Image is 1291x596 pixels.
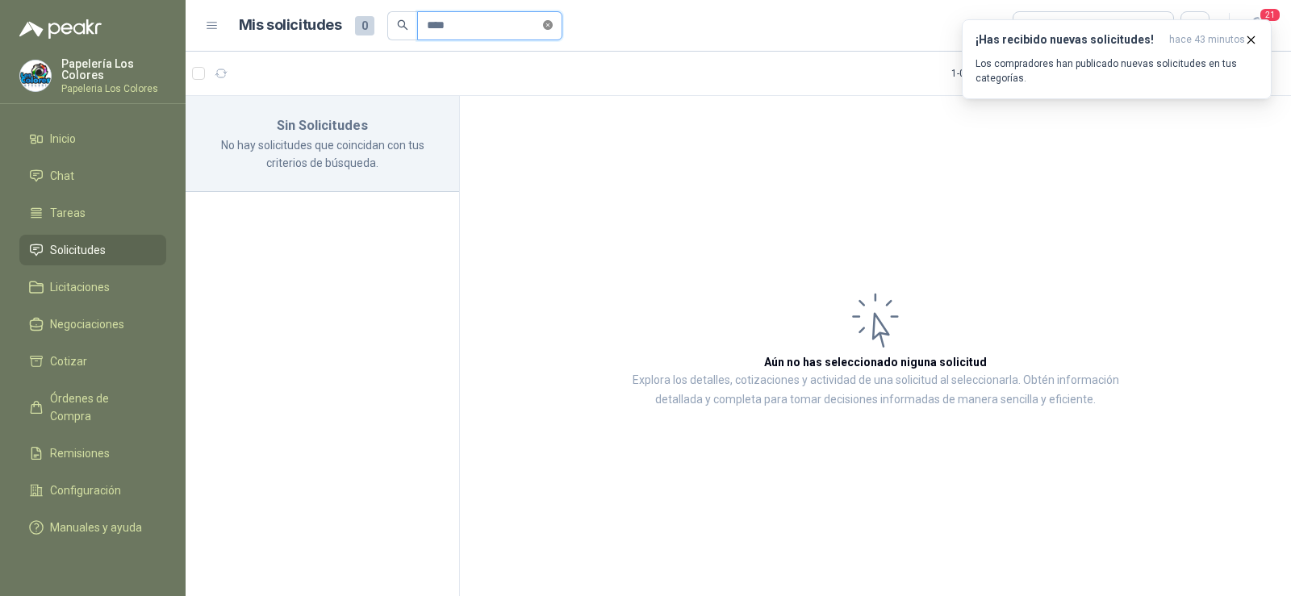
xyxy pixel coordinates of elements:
a: Chat [19,160,166,191]
h3: ¡Has recibido nuevas solicitudes! [976,33,1163,47]
p: Los compradores han publicado nuevas solicitudes en tus categorías. [976,56,1258,85]
span: Inicio [50,130,76,148]
span: Chat [50,167,74,185]
span: 21 [1259,7,1281,23]
p: Explora los detalles, cotizaciones y actividad de una solicitud al seleccionarla. Obtén informaci... [621,371,1130,410]
span: search [397,19,408,31]
h1: Mis solicitudes [239,14,342,37]
div: Todas [1023,17,1057,35]
div: 1 - 0 de 0 [951,60,1034,86]
span: Cotizar [50,352,87,370]
span: Manuales y ayuda [50,519,142,536]
a: Órdenes de Compra [19,383,166,431]
span: Remisiones [50,444,110,462]
button: ¡Has recibido nuevas solicitudes!hace 43 minutos Los compradores han publicado nuevas solicitudes... [962,19,1272,99]
a: Tareas [19,198,166,228]
span: Solicitudes [50,241,106,259]
span: Tareas [50,204,86,222]
a: Licitaciones [19,272,166,302]
a: Cotizar [19,346,166,377]
a: Configuración [19,475,166,506]
span: hace 43 minutos [1169,33,1245,47]
span: Configuración [50,481,121,499]
span: close-circle [543,20,553,30]
span: close-circle [543,18,553,33]
img: Company Logo [20,60,51,91]
span: Negociaciones [50,315,124,333]
a: Manuales y ayuda [19,512,166,543]
a: Solicitudes [19,235,166,265]
a: Inicio [19,123,166,154]
a: Negociaciones [19,309,166,340]
a: Remisiones [19,438,166,469]
p: Papelería Los Colores [61,58,166,81]
p: Papeleria Los Colores [61,84,166,94]
button: 21 [1243,11,1272,40]
span: 0 [355,16,374,35]
h3: Sin Solicitudes [205,115,440,136]
p: No hay solicitudes que coincidan con tus criterios de búsqueda. [205,136,440,172]
h3: Aún no has seleccionado niguna solicitud [764,353,987,371]
img: Logo peakr [19,19,102,39]
span: Órdenes de Compra [50,390,151,425]
span: Licitaciones [50,278,110,296]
